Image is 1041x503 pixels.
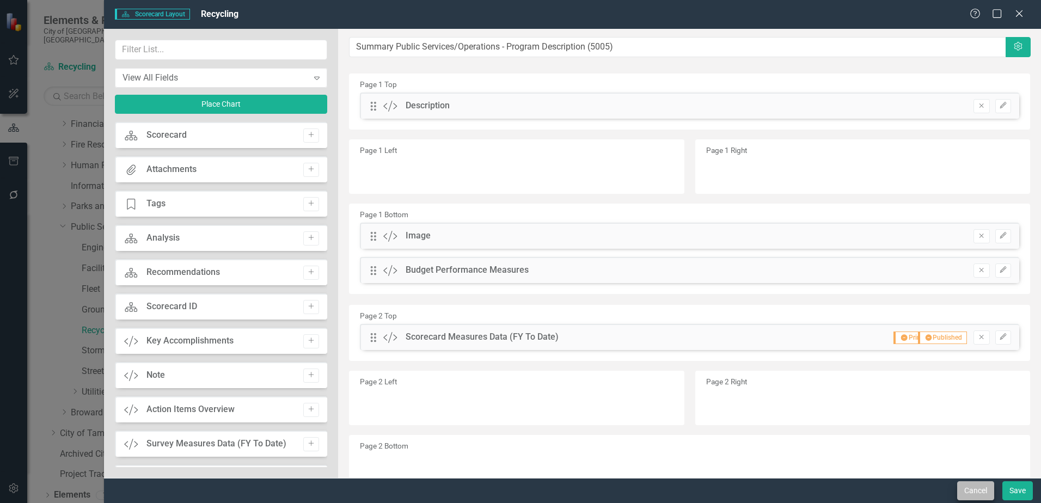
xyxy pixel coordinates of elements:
[706,377,747,386] small: Page 2 Right
[957,481,994,500] button: Cancel
[706,146,747,155] small: Page 1 Right
[406,100,450,112] div: Description
[918,332,967,344] span: Published
[146,232,180,244] div: Analysis
[201,9,238,19] span: Recycling
[1002,481,1033,500] button: Save
[360,80,397,89] small: Page 1 Top
[360,311,397,320] small: Page 2 Top
[146,163,197,176] div: Attachments
[360,210,408,219] small: Page 1 Bottom
[146,335,234,347] div: Key Accomplishments
[123,71,308,84] div: View All Fields
[360,146,397,155] small: Page 1 Left
[146,198,166,210] div: Tags
[146,266,220,279] div: Recommendations
[893,332,934,344] span: Printed
[360,441,408,450] small: Page 2 Bottom
[360,377,397,386] small: Page 2 Left
[146,403,235,416] div: Action Items Overview
[146,369,165,382] div: Note
[406,331,559,343] div: Scorecard Measures Data (FY To Date)
[146,438,286,450] div: Survey Measures Data (FY To Date)
[146,300,197,313] div: Scorecard ID
[115,9,189,20] span: Scorecard Layout
[406,230,431,242] div: Image
[115,95,327,114] button: Place Chart
[349,37,1006,57] input: Layout Name
[146,129,187,142] div: Scorecard
[115,40,327,60] input: Filter List...
[406,264,529,277] div: Budget Performance Measures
